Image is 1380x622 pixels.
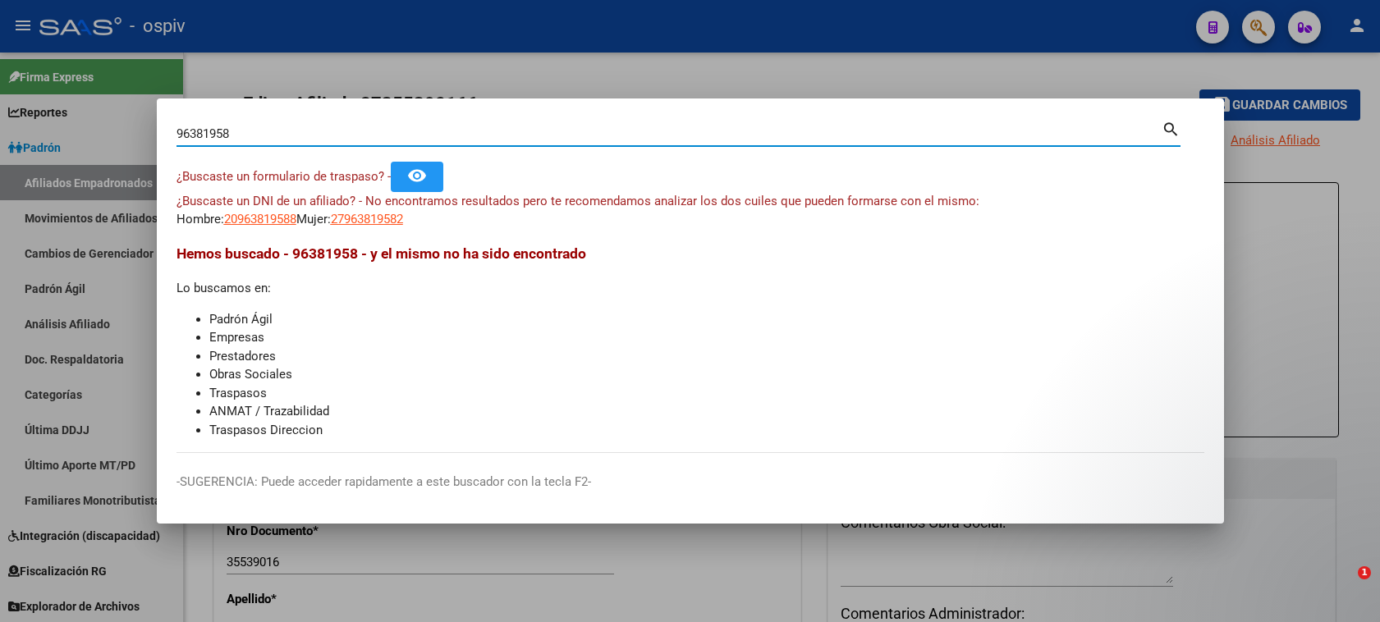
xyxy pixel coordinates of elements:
[1162,118,1181,138] mat-icon: search
[209,402,1204,421] li: ANMAT / Trazabilidad
[209,421,1204,440] li: Traspasos Direccion
[209,365,1204,384] li: Obras Sociales
[177,245,586,262] span: Hemos buscado - 96381958 - y el mismo no ha sido encontrado
[177,243,1204,439] div: Lo buscamos en:
[209,347,1204,366] li: Prestadores
[224,212,296,226] span: 20963819588
[331,212,403,226] span: 27963819582
[1358,566,1371,579] span: 1
[209,310,1204,329] li: Padrón Ágil
[177,169,391,184] span: ¿Buscaste un formulario de traspaso? -
[177,194,979,208] span: ¿Buscaste un DNI de un afiliado? - No encontramos resultados pero te recomendamos analizar los do...
[1324,566,1364,606] iframe: Intercom live chat
[177,192,1204,229] div: Hombre: Mujer:
[209,328,1204,347] li: Empresas
[209,384,1204,403] li: Traspasos
[177,473,1204,492] p: -SUGERENCIA: Puede acceder rapidamente a este buscador con la tecla F2-
[407,166,427,185] mat-icon: remove_red_eye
